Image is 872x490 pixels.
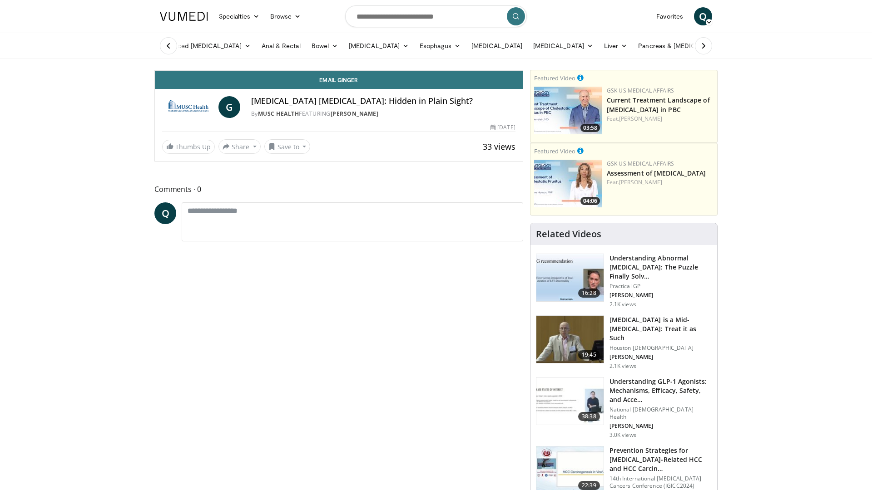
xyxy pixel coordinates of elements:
[162,140,215,154] a: Thumbs Up
[619,115,662,122] a: [PERSON_NAME]
[536,377,604,425] img: 10897e49-57d0-4dda-943f-d9cde9436bef.150x105_q85_crop-smart_upscale.jpg
[607,160,674,167] a: GSK US Medical Affairs
[536,254,712,308] a: 16:28 Understanding Abnormal [MEDICAL_DATA]: The Puzzle Finally Solv… Practical GP [PERSON_NAME] ...
[633,37,739,55] a: Pancreas & [MEDICAL_DATA]
[343,37,414,55] a: [MEDICAL_DATA]
[483,141,515,152] span: 33 views
[264,139,311,154] button: Save to
[599,37,633,55] a: Liver
[258,110,299,118] a: MUSC Health
[609,283,712,290] p: Practical GP
[536,254,604,301] img: 756ba46d-873c-446a-bef7-b53f94477476.150x105_q85_crop-smart_upscale.jpg
[345,5,527,27] input: Search topics, interventions
[694,7,712,25] a: Q
[609,315,712,343] h3: [MEDICAL_DATA] is a Mid-[MEDICAL_DATA]: Treat it as Such
[331,110,379,118] a: [PERSON_NAME]
[265,7,307,25] a: Browse
[609,475,712,490] p: 14th International [MEDICAL_DATA] Cancers Conference (IGICC2024)
[306,37,343,55] a: Bowel
[534,160,602,207] img: 31b7e813-d228-42d3-be62-e44350ef88b5.jpg.150x105_q85_crop-smart_upscale.jpg
[609,406,712,421] p: National [DEMOGRAPHIC_DATA] Health
[218,96,240,118] a: G
[256,37,306,55] a: Anal & Rectal
[609,301,636,308] p: 2.1K views
[607,178,713,186] div: Feat.
[534,74,575,82] small: Featured Video
[619,178,662,186] a: [PERSON_NAME]
[534,147,575,155] small: Featured Video
[154,202,176,224] a: Q
[251,96,515,106] h4: [MEDICAL_DATA] [MEDICAL_DATA]: Hidden in Plain Sight?
[466,37,528,55] a: [MEDICAL_DATA]
[534,160,602,207] a: 04:06
[536,316,604,363] img: 747e94ab-1cae-4bba-8046-755ed87a7908.150x105_q85_crop-smart_upscale.jpg
[251,110,515,118] div: By FEATURING
[607,96,710,114] a: Current Treatment Landscape of [MEDICAL_DATA] in PBC
[162,96,215,118] img: MUSC Health
[609,254,712,281] h3: Understanding Abnormal [MEDICAL_DATA]: The Puzzle Finally Solv…
[609,344,712,352] p: Houston [DEMOGRAPHIC_DATA]
[578,412,600,421] span: 38:38
[154,37,256,55] a: Advanced [MEDICAL_DATA]
[534,87,602,134] a: 03:58
[607,87,674,94] a: GSK US Medical Affairs
[609,292,712,299] p: [PERSON_NAME]
[609,363,636,370] p: 2.1K views
[536,229,601,240] h4: Related Videos
[154,183,523,195] span: Comments 0
[609,377,712,404] h3: Understanding GLP-1 Agonists: Mechanisms, Efficacy, Safety, and Acce…
[155,71,523,89] a: Email Ginger
[607,169,706,177] a: Assessment of [MEDICAL_DATA]
[578,350,600,359] span: 19:45
[578,289,600,298] span: 16:28
[536,315,712,370] a: 19:45 [MEDICAL_DATA] is a Mid-[MEDICAL_DATA]: Treat it as Such Houston [DEMOGRAPHIC_DATA] [PERSON...
[609,353,712,361] p: [PERSON_NAME]
[534,87,602,134] img: 80648b2f-fef7-42cf-9147-40ea3e731334.jpg.150x105_q85_crop-smart_upscale.jpg
[490,123,515,132] div: [DATE]
[609,446,712,473] h3: Prevention Strategies for [MEDICAL_DATA]-Related HCC and HCC Carcin…
[609,431,636,439] p: 3.0K views
[578,481,600,490] span: 22:39
[607,115,713,123] div: Feat.
[155,70,523,71] video-js: Video Player
[160,12,208,21] img: VuMedi Logo
[609,422,712,430] p: [PERSON_NAME]
[536,377,712,439] a: 38:38 Understanding GLP-1 Agonists: Mechanisms, Efficacy, Safety, and Acce… National [DEMOGRAPHIC...
[580,124,600,132] span: 03:58
[218,139,261,154] button: Share
[580,197,600,205] span: 04:06
[213,7,265,25] a: Specialties
[651,7,689,25] a: Favorites
[414,37,466,55] a: Esophagus
[528,37,599,55] a: [MEDICAL_DATA]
